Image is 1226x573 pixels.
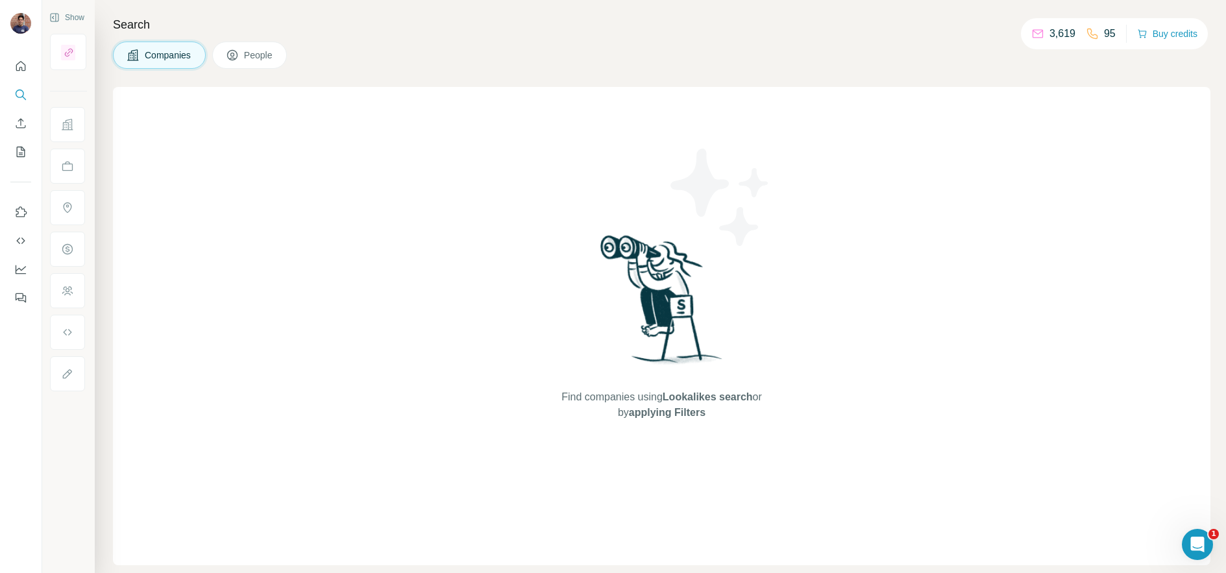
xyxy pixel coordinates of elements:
span: People [244,49,274,62]
iframe: Intercom live chat [1182,529,1213,560]
button: Quick start [10,55,31,78]
button: Use Surfe API [10,229,31,252]
button: Buy credits [1137,25,1197,43]
img: Surfe Illustration - Woman searching with binoculars [595,232,729,376]
span: applying Filters [629,407,705,418]
span: Companies [145,49,192,62]
img: Surfe Illustration - Stars [662,139,779,256]
button: Search [10,83,31,106]
img: Avatar [10,13,31,34]
p: 95 [1104,26,1116,42]
span: 1 [1208,529,1219,539]
button: Enrich CSV [10,112,31,135]
button: My lists [10,140,31,164]
button: Show [40,8,93,27]
span: Find companies using or by [558,389,765,421]
button: Feedback [10,286,31,310]
p: 3,619 [1049,26,1075,42]
button: Dashboard [10,258,31,281]
button: Use Surfe on LinkedIn [10,201,31,224]
h4: Search [113,16,1210,34]
span: Lookalikes search [663,391,753,402]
